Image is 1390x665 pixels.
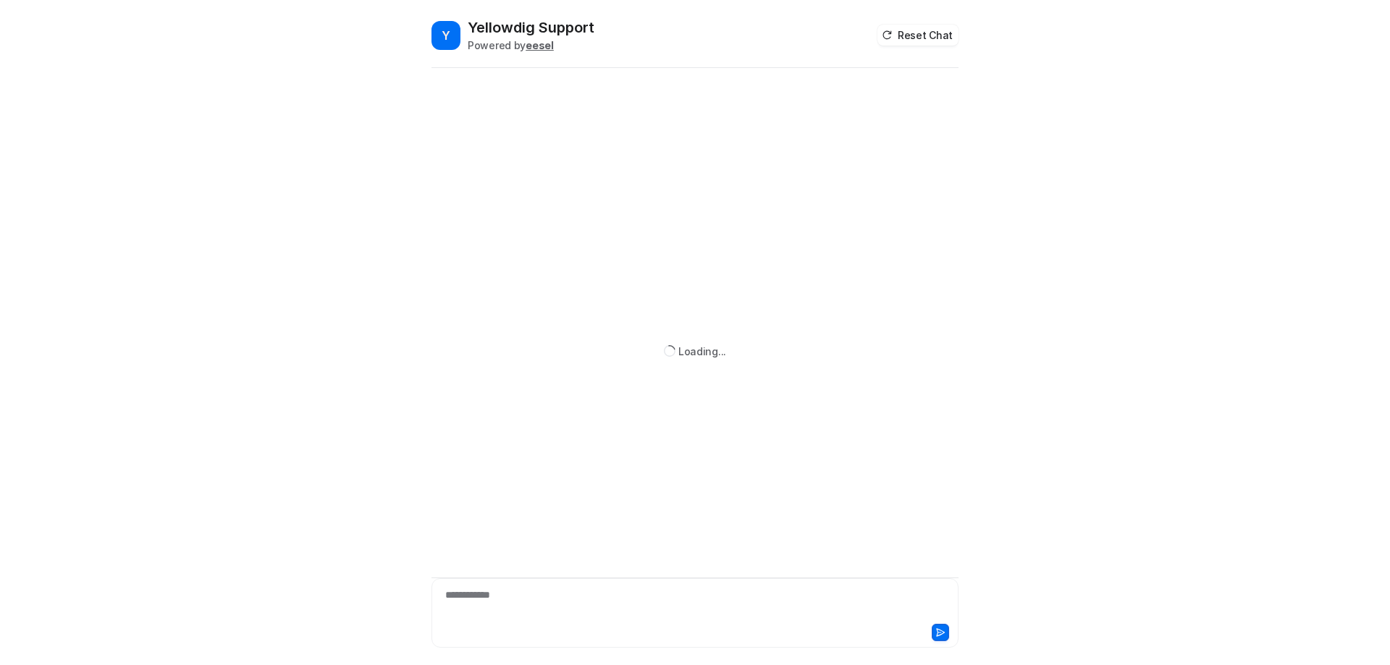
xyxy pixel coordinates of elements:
[877,25,959,46] button: Reset Chat
[678,344,726,359] div: Loading...
[468,38,594,53] div: Powered by
[526,39,554,51] b: eesel
[468,17,594,38] h2: Yellowdig Support
[431,21,460,50] span: Y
